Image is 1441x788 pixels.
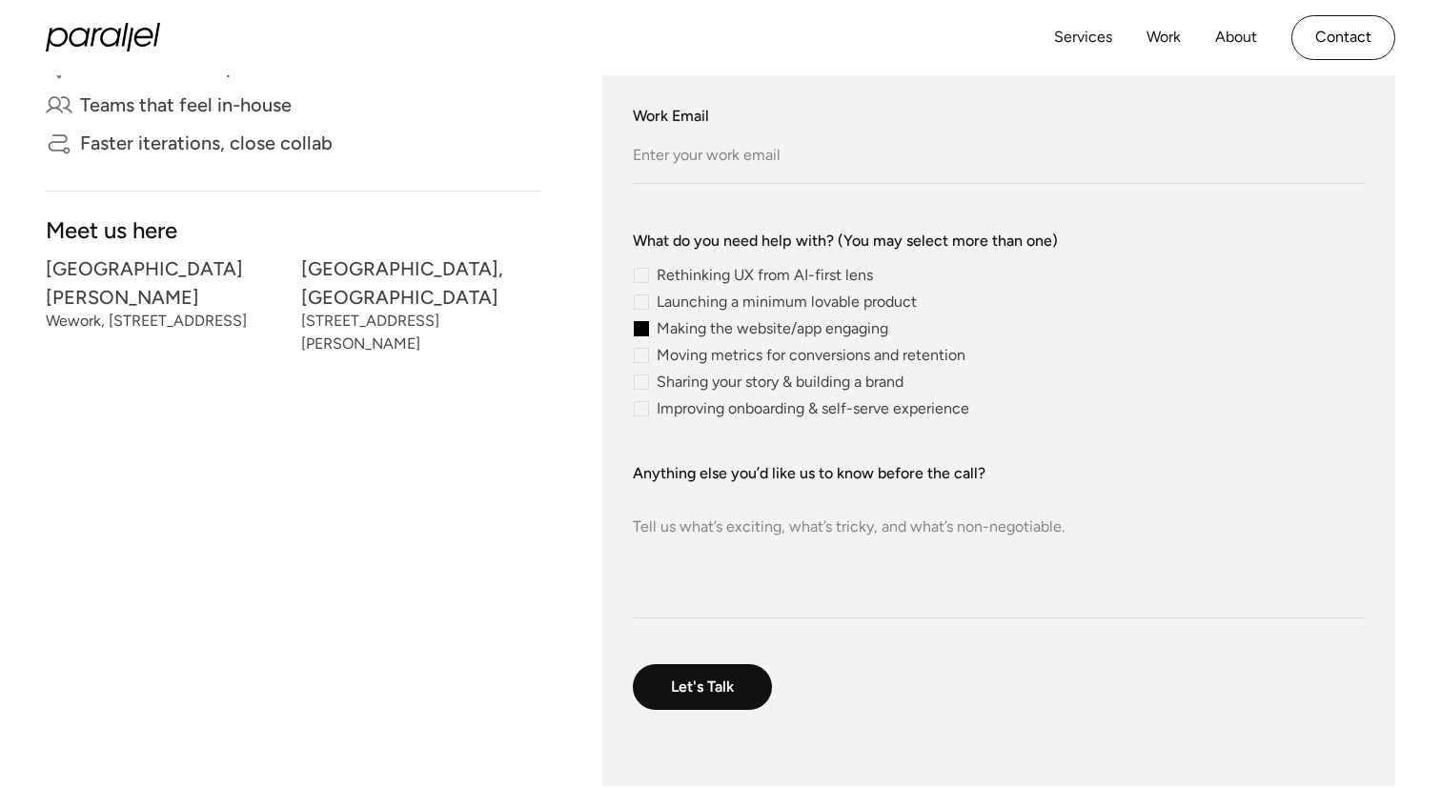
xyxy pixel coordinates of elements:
div: Wework, [STREET_ADDRESS] [46,315,286,327]
a: About [1215,24,1257,51]
input: Let's Talk [633,664,772,710]
input: Enter your work email [633,131,1365,184]
a: Contact [1291,15,1395,60]
a: Services [1054,24,1112,51]
span: Rethinking UX from AI-first lens [657,270,873,281]
span: Making the website/app engaging [657,323,888,334]
div: Meet us here [46,222,541,238]
div: Teams that feel in-house [80,98,292,111]
div: Faster iterations, close collab [80,136,333,150]
label: Work Email [633,105,1365,128]
a: home [46,23,160,51]
span: Moving metrics for conversions and retention [657,350,965,361]
label: What do you need help with? (You may select more than one) [633,230,1365,253]
div: [GEOGRAPHIC_DATA][PERSON_NAME] [46,262,286,304]
a: Work [1147,24,1181,51]
div: [STREET_ADDRESS][PERSON_NAME] [301,315,541,350]
span: Sharing your story & building a brand [657,376,903,388]
span: Launching a minimum lovable product [657,296,917,308]
div: [GEOGRAPHIC_DATA], [GEOGRAPHIC_DATA] [301,262,541,304]
label: Anything else you’d like us to know before the call? [633,462,1365,485]
span: Improving onboarding & self-serve experience [657,403,969,414]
